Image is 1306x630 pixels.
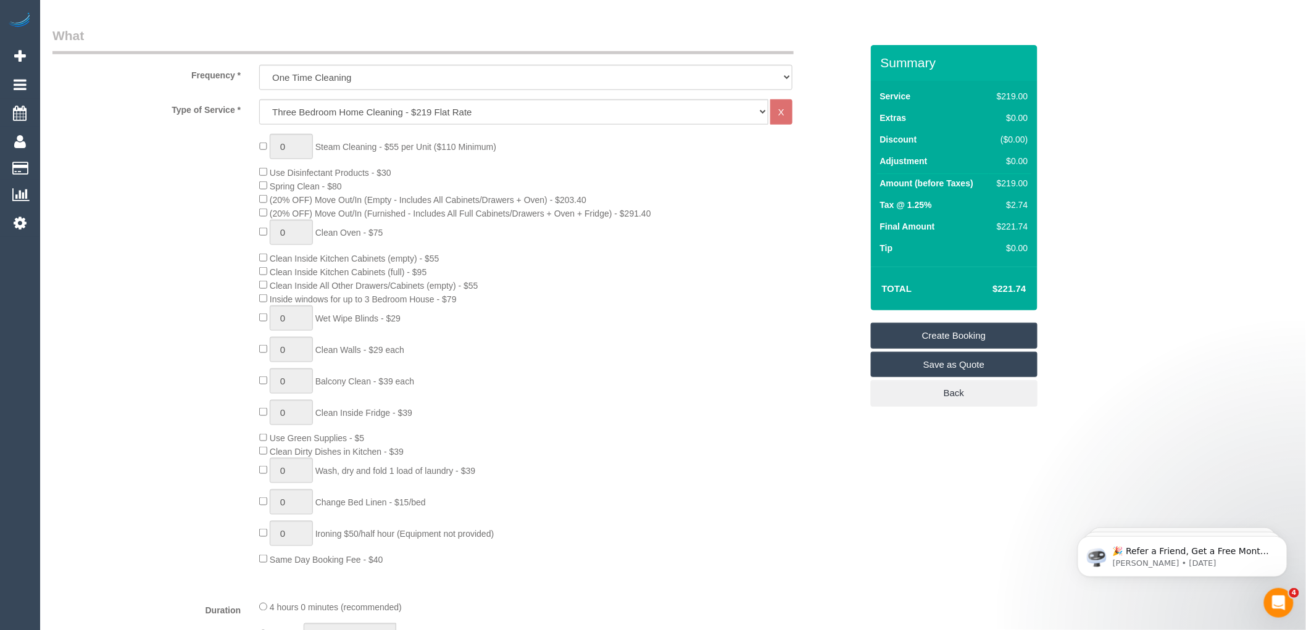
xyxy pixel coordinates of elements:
label: Extras [880,112,907,124]
label: Discount [880,133,917,146]
img: Automaid Logo [7,12,32,30]
span: Inside windows for up to 3 Bedroom House - $79 [270,294,457,304]
div: $0.00 [992,155,1028,167]
span: Balcony Clean - $39 each [315,376,414,386]
label: Amount (before Taxes) [880,177,973,189]
span: Clean Inside All Other Drawers/Cabinets (empty) - $55 [270,281,478,291]
span: Clean Dirty Dishes in Kitchen - $39 [270,447,404,457]
span: Wash, dry and fold 1 load of laundry - $39 [315,466,475,476]
span: (20% OFF) Move Out/In (Furnished - Includes All Full Cabinets/Drawers + Oven + Fridge) - $291.40 [270,209,651,218]
span: (20% OFF) Move Out/In (Empty - Includes All Cabinets/Drawers + Oven) - $203.40 [270,195,586,205]
span: Clean Walls - $29 each [315,345,404,355]
span: Ironing $50/half hour (Equipment not provided) [315,529,494,539]
label: Type of Service * [43,99,250,116]
label: Duration [43,600,250,617]
span: Same Day Booking Fee - $40 [270,555,383,565]
div: $2.74 [992,199,1028,211]
label: Tip [880,242,893,254]
span: Clean Oven - $75 [315,228,383,238]
label: Frequency * [43,65,250,81]
span: Use Green Supplies - $5 [270,433,364,443]
span: Use Disinfectant Products - $30 [270,168,391,178]
label: Adjustment [880,155,928,167]
label: Service [880,90,911,102]
span: 4 [1289,588,1299,598]
span: Spring Clean - $80 [270,181,342,191]
label: Final Amount [880,220,935,233]
span: Clean Inside Fridge - $39 [315,408,412,418]
h4: $221.74 [955,284,1026,294]
a: Save as Quote [871,352,1038,378]
a: Back [871,380,1038,406]
div: $219.00 [992,90,1028,102]
iframe: Intercom notifications message [1059,510,1306,597]
h3: Summary [881,56,1031,70]
div: ($0.00) [992,133,1028,146]
span: Clean Inside Kitchen Cabinets (full) - $95 [270,267,426,277]
span: 4 hours 0 minutes (recommended) [270,603,402,613]
div: $221.74 [992,220,1028,233]
div: $219.00 [992,177,1028,189]
legend: What [52,27,794,54]
label: Tax @ 1.25% [880,199,932,211]
span: Wet Wipe Blinds - $29 [315,313,401,323]
span: Steam Cleaning - $55 per Unit ($110 Minimum) [315,142,496,152]
iframe: Intercom live chat [1264,588,1294,618]
div: $0.00 [992,112,1028,124]
div: $0.00 [992,242,1028,254]
span: Change Bed Linen - $15/bed [315,497,426,507]
a: Create Booking [871,323,1038,349]
span: Clean Inside Kitchen Cabinets (empty) - $55 [270,254,439,263]
strong: Total [882,283,912,294]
